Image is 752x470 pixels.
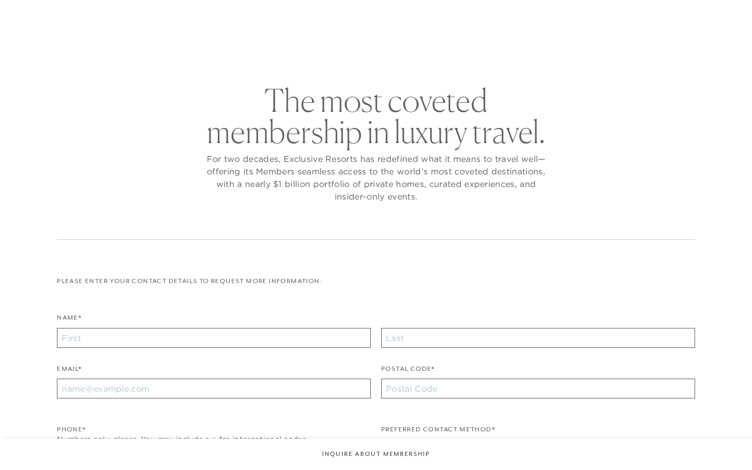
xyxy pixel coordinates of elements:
legend: Preferred Contact Method* [381,425,495,440]
input: First [57,328,371,348]
label: Name* [57,313,81,328]
label: Email* [57,364,81,379]
input: Last [381,328,695,348]
div: Choose how you'd like to hear from us: [381,437,695,448]
p: Please enter your contact details to request more information: [57,276,695,286]
input: name@example.com [57,379,371,398]
div: Numbers only, please. You may include a + for international codes. [57,434,371,445]
label: Postal Code* [381,364,435,379]
button: Open navigation [707,13,721,20]
input: Postal Code [381,379,695,398]
p: For two decades, Exclusive Resorts has redefined what it means to travel well—offering its Member... [204,152,548,203]
div: Phone* [57,425,371,434]
h2: The most coveted membership in luxury travel. [204,85,548,147]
